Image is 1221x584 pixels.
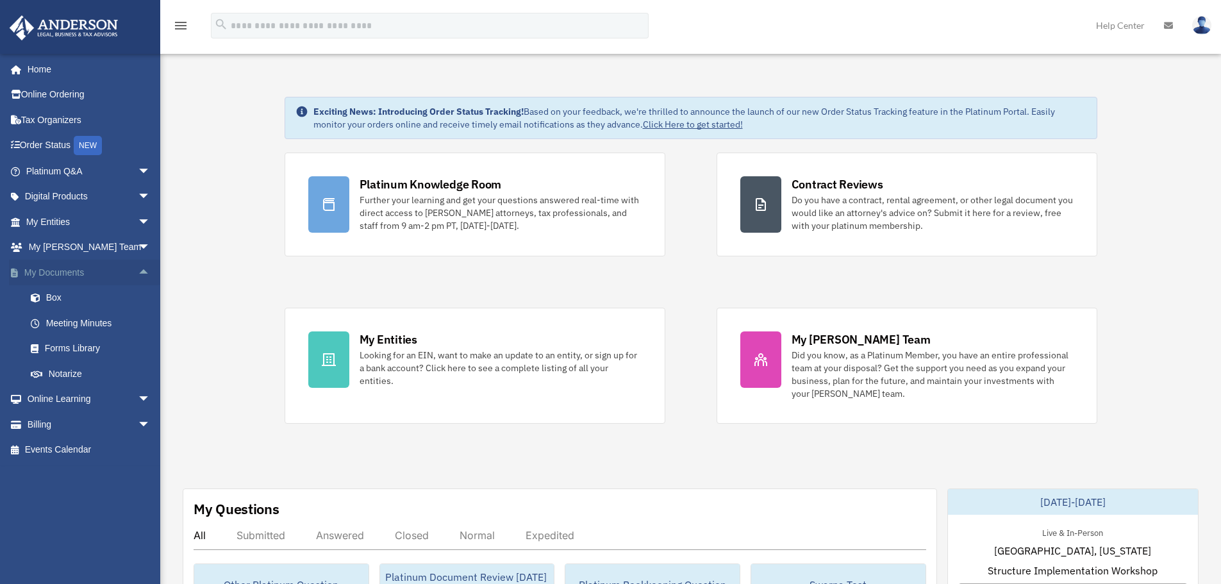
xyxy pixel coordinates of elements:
div: Platinum Knowledge Room [360,176,502,192]
span: arrow_drop_down [138,412,163,438]
div: My Entities [360,331,417,347]
a: Billingarrow_drop_down [9,412,170,437]
a: Platinum Q&Aarrow_drop_down [9,158,170,184]
a: Forms Library [18,336,170,362]
div: Based on your feedback, we're thrilled to announce the launch of our new Order Status Tracking fe... [313,105,1086,131]
div: Further your learning and get your questions answered real-time with direct access to [PERSON_NAM... [360,194,642,232]
div: My [PERSON_NAME] Team [792,331,931,347]
span: arrow_drop_down [138,158,163,185]
div: Live & In-Person [1032,525,1113,538]
div: My Questions [194,499,279,519]
div: Answered [316,529,364,542]
a: Platinum Knowledge Room Further your learning and get your questions answered real-time with dire... [285,153,665,256]
div: Did you know, as a Platinum Member, you have an entire professional team at your disposal? Get th... [792,349,1074,400]
strong: Exciting News: Introducing Order Status Tracking! [313,106,524,117]
i: menu [173,18,188,33]
a: Contract Reviews Do you have a contract, rental agreement, or other legal document you would like... [717,153,1097,256]
span: arrow_drop_down [138,184,163,210]
a: My [PERSON_NAME] Teamarrow_drop_down [9,235,170,260]
a: My Entitiesarrow_drop_down [9,209,170,235]
i: search [214,17,228,31]
div: Submitted [237,529,285,542]
div: Looking for an EIN, want to make an update to an entity, or sign up for a bank account? Click her... [360,349,642,387]
div: All [194,529,206,542]
a: Tax Organizers [9,107,170,133]
a: My Entities Looking for an EIN, want to make an update to an entity, or sign up for a bank accoun... [285,308,665,424]
a: Order StatusNEW [9,133,170,159]
a: Box [18,285,170,311]
a: Meeting Minutes [18,310,170,336]
div: Normal [460,529,495,542]
img: Anderson Advisors Platinum Portal [6,15,122,40]
span: arrow_drop_down [138,387,163,413]
div: Expedited [526,529,574,542]
span: arrow_drop_up [138,260,163,286]
span: [GEOGRAPHIC_DATA], [US_STATE] [994,543,1151,558]
a: Online Learningarrow_drop_down [9,387,170,412]
div: Closed [395,529,429,542]
a: My [PERSON_NAME] Team Did you know, as a Platinum Member, you have an entire professional team at... [717,308,1097,424]
a: Events Calendar [9,437,170,463]
a: Online Ordering [9,82,170,108]
span: arrow_drop_down [138,209,163,235]
img: User Pic [1192,16,1211,35]
a: Home [9,56,163,82]
a: My Documentsarrow_drop_up [9,260,170,285]
div: Do you have a contract, rental agreement, or other legal document you would like an attorney's ad... [792,194,1074,232]
span: Structure Implementation Workshop [988,563,1158,578]
div: [DATE]-[DATE] [948,489,1198,515]
a: Digital Productsarrow_drop_down [9,184,170,210]
span: arrow_drop_down [138,235,163,261]
div: Contract Reviews [792,176,883,192]
div: NEW [74,136,102,155]
a: Click Here to get started! [643,119,743,130]
a: menu [173,22,188,33]
a: Notarize [18,361,170,387]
